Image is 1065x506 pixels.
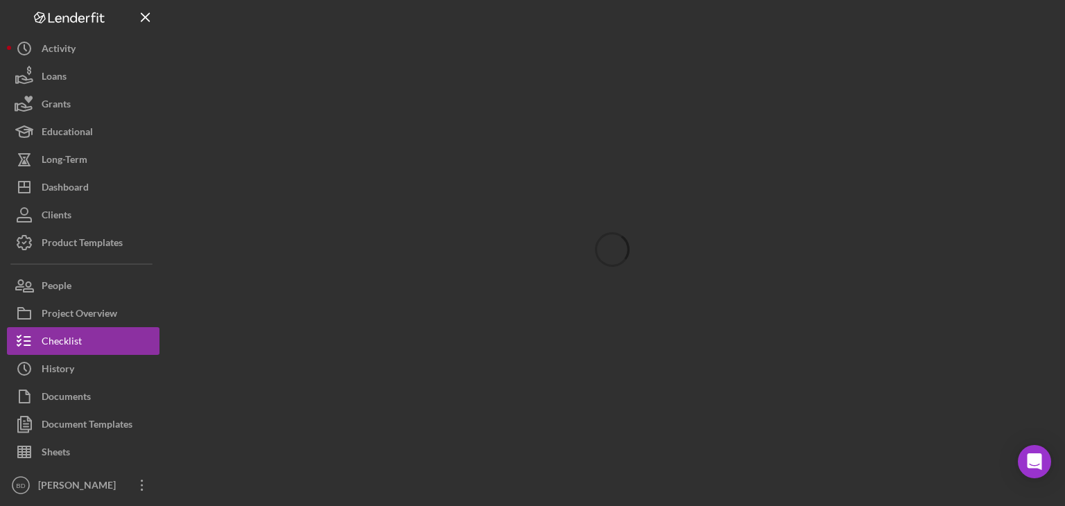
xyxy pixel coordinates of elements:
[42,229,123,260] div: Product Templates
[42,327,82,358] div: Checklist
[42,410,132,442] div: Document Templates
[42,383,91,414] div: Documents
[7,229,159,256] button: Product Templates
[42,90,71,121] div: Grants
[7,62,159,90] button: Loans
[42,118,93,149] div: Educational
[42,146,87,177] div: Long-Term
[35,471,125,503] div: [PERSON_NAME]
[42,272,71,303] div: People
[7,173,159,201] button: Dashboard
[42,299,117,331] div: Project Overview
[7,327,159,355] button: Checklist
[7,118,159,146] button: Educational
[42,201,71,232] div: Clients
[16,482,25,489] text: BD
[42,355,74,386] div: History
[42,35,76,66] div: Activity
[7,272,159,299] button: People
[7,410,159,438] button: Document Templates
[7,471,159,499] button: BD[PERSON_NAME]
[7,299,159,327] button: Project Overview
[7,35,159,62] button: Activity
[42,438,70,469] div: Sheets
[1018,445,1051,478] div: Open Intercom Messenger
[7,201,159,229] button: Clients
[42,173,89,204] div: Dashboard
[7,146,159,173] button: Long-Term
[7,383,159,410] button: Documents
[42,62,67,94] div: Loans
[7,438,159,466] button: Sheets
[7,355,159,383] button: History
[7,90,159,118] button: Grants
